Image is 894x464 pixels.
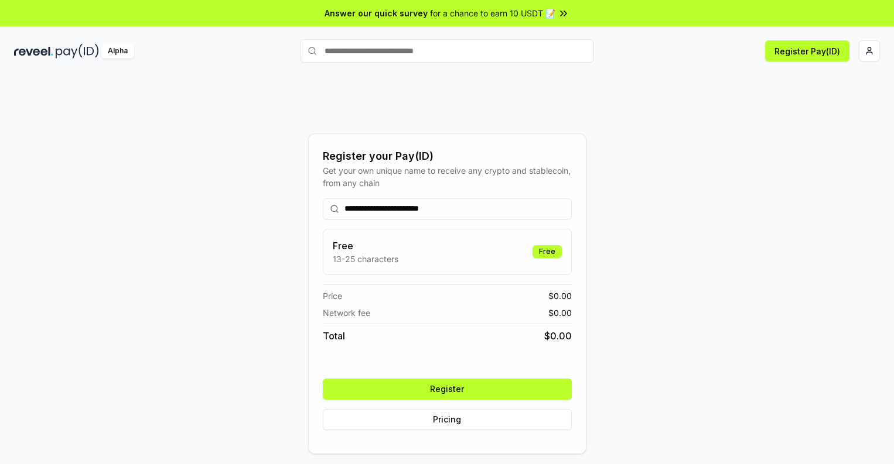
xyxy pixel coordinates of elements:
[548,307,572,319] span: $ 0.00
[533,245,562,258] div: Free
[323,148,572,164] div: Register your Pay(ID)
[430,7,555,19] span: for a chance to earn 10 USDT 📝
[323,164,572,189] div: Get your own unique name to receive any crypto and stablecoin, from any chain
[56,44,99,59] img: pay_id
[101,44,134,59] div: Alpha
[14,44,53,59] img: reveel_dark
[323,290,342,302] span: Price
[323,307,370,319] span: Network fee
[333,239,398,253] h3: Free
[323,379,572,400] button: Register
[765,40,849,61] button: Register Pay(ID)
[323,329,345,343] span: Total
[333,253,398,265] p: 13-25 characters
[544,329,572,343] span: $ 0.00
[548,290,572,302] span: $ 0.00
[325,7,428,19] span: Answer our quick survey
[323,409,572,430] button: Pricing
